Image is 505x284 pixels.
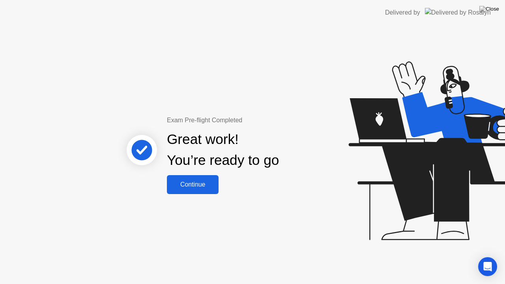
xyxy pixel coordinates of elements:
div: Great work! You’re ready to go [167,129,279,171]
img: Delivered by Rosalyn [425,8,491,17]
div: Continue [169,181,216,188]
div: Open Intercom Messenger [478,257,497,276]
button: Continue [167,175,219,194]
img: Close [479,6,499,12]
div: Exam Pre-flight Completed [167,116,330,125]
div: Delivered by [385,8,420,17]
